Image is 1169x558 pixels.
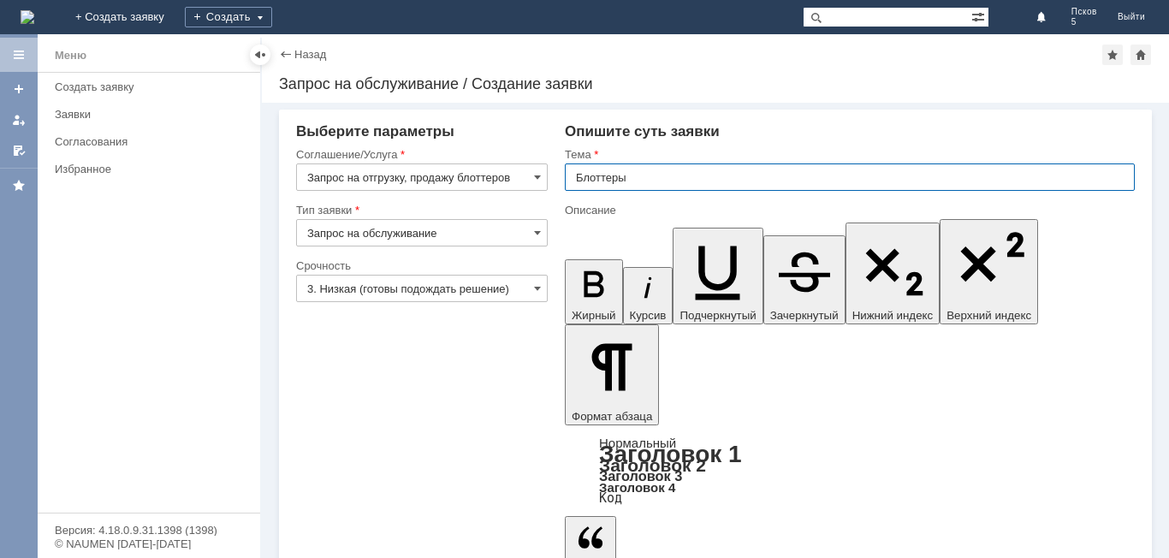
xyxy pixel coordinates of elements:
[623,267,674,324] button: Курсив
[599,441,742,467] a: Заголовок 1
[296,205,544,216] div: Тип заявки
[599,468,682,484] a: Заголовок 3
[565,205,1131,216] div: Описание
[5,106,33,134] a: Мои заявки
[48,128,257,155] a: Согласования
[599,436,676,450] a: Нормальный
[5,75,33,103] a: Создать заявку
[565,149,1131,160] div: Тема
[630,309,667,322] span: Курсив
[279,75,1152,92] div: Запрос на обслуживание / Создание заявки
[971,8,988,24] span: Расширенный поиск
[599,480,675,495] a: Заголовок 4
[565,123,720,139] span: Опишите суть заявки
[679,309,756,322] span: Подчеркнутый
[572,410,652,423] span: Формат абзаца
[1102,45,1123,65] div: Добавить в избранное
[763,235,846,324] button: Зачеркнутый
[599,490,622,506] a: Код
[1071,17,1097,27] span: 5
[1071,7,1097,17] span: Псков
[294,48,326,61] a: Назад
[21,10,34,24] img: logo
[940,219,1038,324] button: Верхний индекс
[55,135,250,148] div: Согласования
[296,260,544,271] div: Срочность
[55,538,243,549] div: © NAUMEN [DATE]-[DATE]
[185,7,272,27] div: Создать
[296,123,454,139] span: Выберите параметры
[296,149,544,160] div: Соглашение/Услуга
[565,259,623,324] button: Жирный
[565,324,659,425] button: Формат абзаца
[852,309,934,322] span: Нижний индекс
[55,108,250,121] div: Заявки
[673,228,763,324] button: Подчеркнутый
[770,309,839,322] span: Зачеркнутый
[55,45,86,66] div: Меню
[48,74,257,100] a: Создать заявку
[55,525,243,536] div: Версия: 4.18.0.9.31.1398 (1398)
[5,137,33,164] a: Мои согласования
[55,80,250,93] div: Создать заявку
[48,101,257,128] a: Заявки
[599,455,706,475] a: Заголовок 2
[250,45,270,65] div: Скрыть меню
[572,309,616,322] span: Жирный
[565,437,1135,504] div: Формат абзаца
[946,309,1031,322] span: Верхний индекс
[846,223,941,324] button: Нижний индекс
[21,10,34,24] a: Перейти на домашнюю страницу
[55,163,231,175] div: Избранное
[1130,45,1151,65] div: Сделать домашней страницей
